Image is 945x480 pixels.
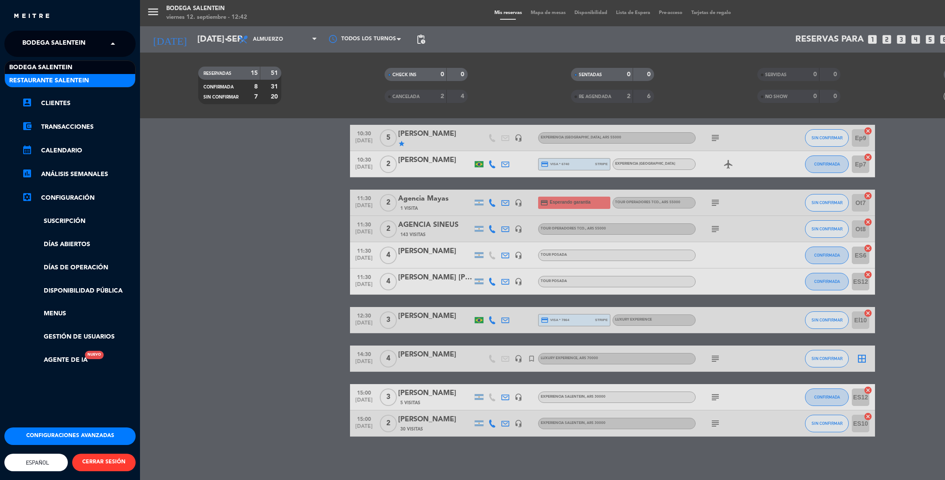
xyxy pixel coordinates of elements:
a: calendar_monthCalendario [22,145,136,156]
span: Restaurante Salentein [9,76,89,86]
a: Gestión de usuarios [22,332,136,342]
div: Nuevo [85,351,104,359]
button: Configuraciones avanzadas [4,427,136,445]
i: assessment [22,168,32,179]
i: account_balance_wallet [22,121,32,131]
a: assessmentANÁLISIS SEMANALES [22,169,136,180]
span: Bodega Salentein [9,63,72,73]
a: Días de Operación [22,263,136,273]
a: account_balance_walletTransacciones [22,122,136,132]
i: calendar_month [22,145,32,155]
button: CERRAR SESIÓN [72,454,136,471]
span: Español [24,459,49,466]
a: Agente de IANuevo [22,355,87,365]
a: Menus [22,309,136,319]
i: settings_applications [22,192,32,202]
a: Suscripción [22,216,136,226]
a: Días abiertos [22,240,136,250]
i: account_box [22,97,32,108]
a: account_boxClientes [22,98,136,109]
a: Disponibilidad pública [22,286,136,296]
a: Configuración [22,193,136,203]
span: Bodega Salentein [22,35,85,53]
img: MEITRE [13,13,50,20]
